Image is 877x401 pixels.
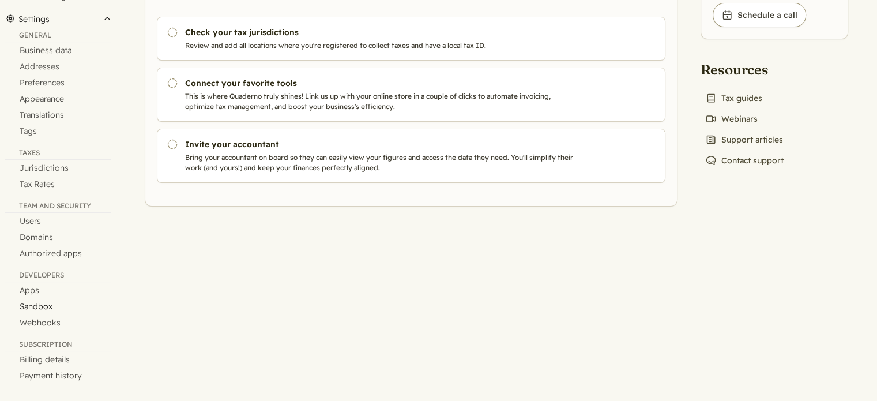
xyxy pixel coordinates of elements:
p: This is where Quaderno truly shines! Link us up with your online store in a couple of clicks to a... [185,91,578,112]
a: Invite your accountant Bring your accountant on board so they can easily view your figures and ac... [157,129,665,183]
a: Check your tax jurisdictions Review and add all locations where you're registered to collect taxe... [157,17,665,61]
div: Developers [5,271,111,282]
h3: Invite your accountant [185,138,578,150]
div: Subscription [5,340,111,351]
p: Bring your accountant on board so they can easily view your figures and access the data they need... [185,152,578,173]
h3: Check your tax jurisdictions [185,27,578,38]
a: Schedule a call [713,3,806,27]
div: Taxes [5,148,111,160]
div: General [5,31,111,42]
a: Tax guides [701,90,767,106]
a: Contact support [701,152,788,168]
h3: Connect your favorite tools [185,77,578,89]
p: Review and add all locations where you're registered to collect taxes and have a local tax ID. [185,40,578,51]
a: Connect your favorite tools This is where Quaderno truly shines! Link us up with your online stor... [157,68,665,122]
h2: Resources [701,60,788,78]
a: Webinars [701,111,762,127]
a: Support articles [701,132,788,148]
div: Team and security [5,201,111,213]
